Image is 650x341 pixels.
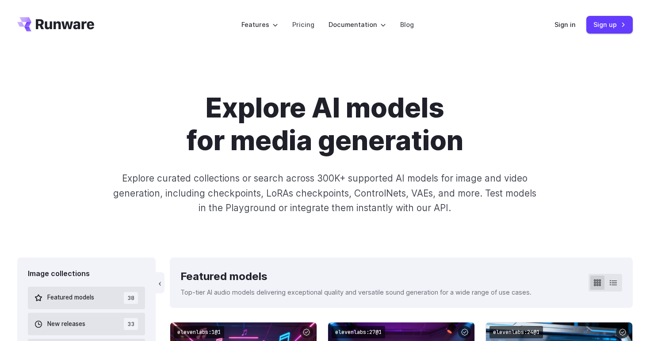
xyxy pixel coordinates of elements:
[47,293,94,303] span: Featured models
[292,19,314,30] a: Pricing
[180,287,531,297] p: Top-tier AI audio models delivering exceptional quality and versatile sound generation for a wide...
[180,268,531,285] div: Featured models
[554,19,576,30] a: Sign in
[329,19,386,30] label: Documentation
[332,326,385,339] code: elevenlabs:27@1
[241,19,278,30] label: Features
[28,287,145,309] button: Featured models 38
[47,319,85,329] span: New releases
[586,16,633,33] a: Sign up
[489,326,543,339] code: elevenlabs:24@1
[79,92,571,157] h1: Explore AI models for media generation
[110,171,540,215] p: Explore curated collections or search across 300K+ supported AI models for image and video genera...
[124,292,138,304] span: 38
[124,318,138,330] span: 33
[28,268,145,280] div: Image collections
[174,326,224,339] code: elevenlabs:1@1
[400,19,414,30] a: Blog
[156,272,164,293] button: ‹
[17,17,94,31] a: Go to /
[28,313,145,335] button: New releases 33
